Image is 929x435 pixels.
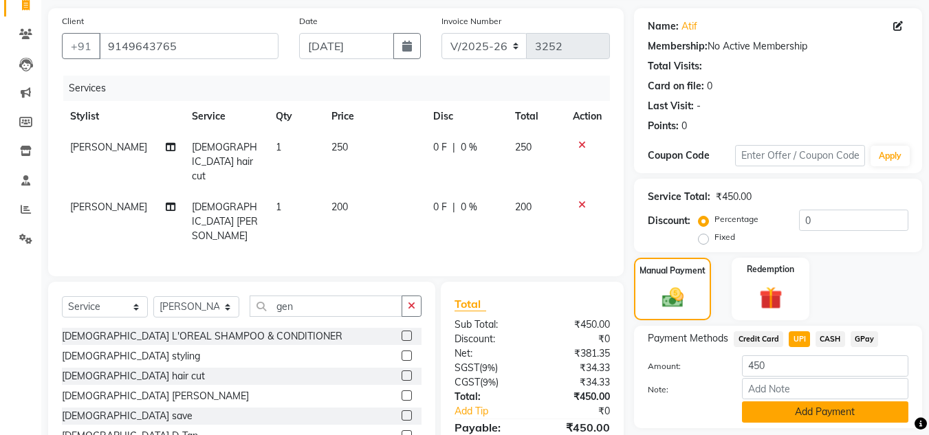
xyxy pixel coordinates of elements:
a: Atif [681,19,697,34]
label: Invoice Number [441,15,501,27]
div: ( ) [444,375,532,390]
th: Disc [425,101,507,132]
div: [DEMOGRAPHIC_DATA] [PERSON_NAME] [62,389,249,403]
div: Service Total: [648,190,710,204]
div: Net: [444,346,532,361]
button: Add Payment [742,401,908,423]
div: - [697,99,701,113]
img: _gift.svg [752,284,789,312]
input: Add Note [742,378,908,399]
span: UPI [789,331,810,347]
div: Total Visits: [648,59,702,74]
label: Amount: [637,360,731,372]
div: ₹450.00 [716,190,752,204]
div: ₹0 [532,332,620,346]
label: Fixed [714,231,735,243]
div: Coupon Code [648,148,734,163]
div: [DEMOGRAPHIC_DATA] hair cut [62,369,205,383]
span: 0 % [461,140,477,155]
div: Membership: [648,39,708,54]
div: ₹450.00 [532,390,620,404]
th: Service [184,101,267,132]
div: ₹381.35 [532,346,620,361]
img: _cash.svg [655,285,690,310]
span: | [452,140,455,155]
th: Price [323,101,425,132]
input: Search or Scan [250,295,402,317]
span: CGST [455,376,480,388]
span: 0 % [461,200,477,214]
span: 9% [483,377,496,388]
th: Qty [267,101,323,132]
label: Note: [637,383,731,396]
input: Amount [742,355,908,377]
div: Discount: [444,332,532,346]
th: Total [507,101,565,132]
span: SGST [455,361,479,374]
input: Search by Name/Mobile/Email/Code [99,33,278,59]
span: 1 [276,141,281,153]
div: ( ) [444,361,532,375]
div: 0 [681,119,687,133]
div: Card on file: [648,79,704,93]
th: Stylist [62,101,184,132]
span: GPay [851,331,879,347]
div: ₹450.00 [532,317,620,332]
span: [DEMOGRAPHIC_DATA] hair cut [192,141,257,182]
span: Total [455,297,486,311]
span: CASH [816,331,845,347]
label: Date [299,15,318,27]
div: Services [63,76,620,101]
a: Add Tip [444,404,547,419]
label: Redemption [747,263,794,276]
button: Apply [871,146,910,166]
input: Enter Offer / Coupon Code [735,145,865,166]
div: Discount: [648,214,690,228]
div: 0 [707,79,712,93]
span: [DEMOGRAPHIC_DATA] [PERSON_NAME] [192,201,258,242]
div: ₹34.33 [532,361,620,375]
span: 0 F [433,140,447,155]
div: ₹0 [547,404,621,419]
th: Action [565,101,610,132]
div: [DEMOGRAPHIC_DATA] L'OREAL SHAMPOO & CONDITIONER [62,329,342,344]
div: [DEMOGRAPHIC_DATA] save [62,409,193,423]
label: Client [62,15,84,27]
div: ₹34.33 [532,375,620,390]
span: 200 [515,201,532,213]
span: [PERSON_NAME] [70,141,147,153]
div: [DEMOGRAPHIC_DATA] styling [62,349,200,364]
div: Points: [648,119,679,133]
button: +91 [62,33,100,59]
div: Name: [648,19,679,34]
span: Credit Card [734,331,783,347]
span: 9% [482,362,495,373]
div: Sub Total: [444,317,532,332]
label: Percentage [714,213,758,225]
span: [PERSON_NAME] [70,201,147,213]
span: 0 F [433,200,447,214]
span: Payment Methods [648,331,728,346]
span: | [452,200,455,214]
div: Total: [444,390,532,404]
span: 250 [515,141,532,153]
span: 250 [331,141,348,153]
div: No Active Membership [648,39,908,54]
div: Last Visit: [648,99,694,113]
label: Manual Payment [640,265,706,277]
span: 200 [331,201,348,213]
span: 1 [276,201,281,213]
